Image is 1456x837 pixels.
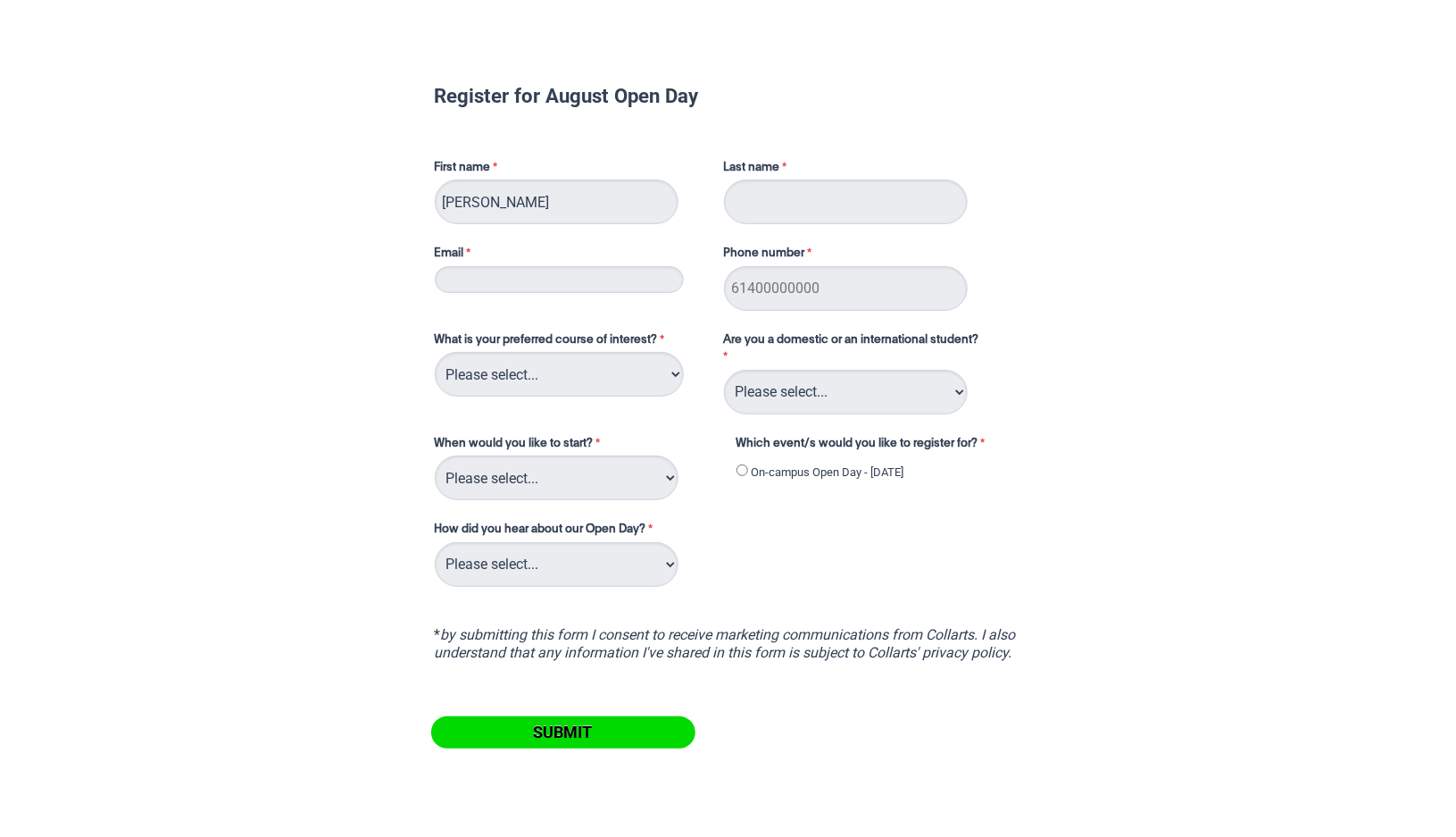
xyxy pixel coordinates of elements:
input: Phone number [724,266,968,311]
input: Submit [431,716,695,749]
select: What is your preferred course of interest? [435,352,684,397]
span: Are you a domestic or an international student? [724,334,979,346]
label: When would you like to start? [435,435,719,456]
select: How did you hear about our Open Day? [435,542,678,587]
label: On-campus Open Day - [DATE] [752,464,904,481]
label: First name [435,159,706,180]
label: Which event/s would you like to register for? [736,435,1008,456]
label: How did you hear about our Open Day? [435,521,658,542]
input: Email [435,266,684,293]
label: Phone number [724,245,817,266]
input: Last name [724,180,968,224]
label: What is your preferred course of interest? [435,331,706,353]
i: by submitting this form I consent to receive marketing communications from Collarts. I also under... [435,626,1016,661]
select: When would you like to start? [435,456,678,500]
label: Email [435,245,706,266]
label: Last name [724,159,792,180]
h1: Register for August Open Day [435,87,1022,105]
input: First name [435,180,678,224]
select: Are you a domestic or an international student? [724,370,968,414]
